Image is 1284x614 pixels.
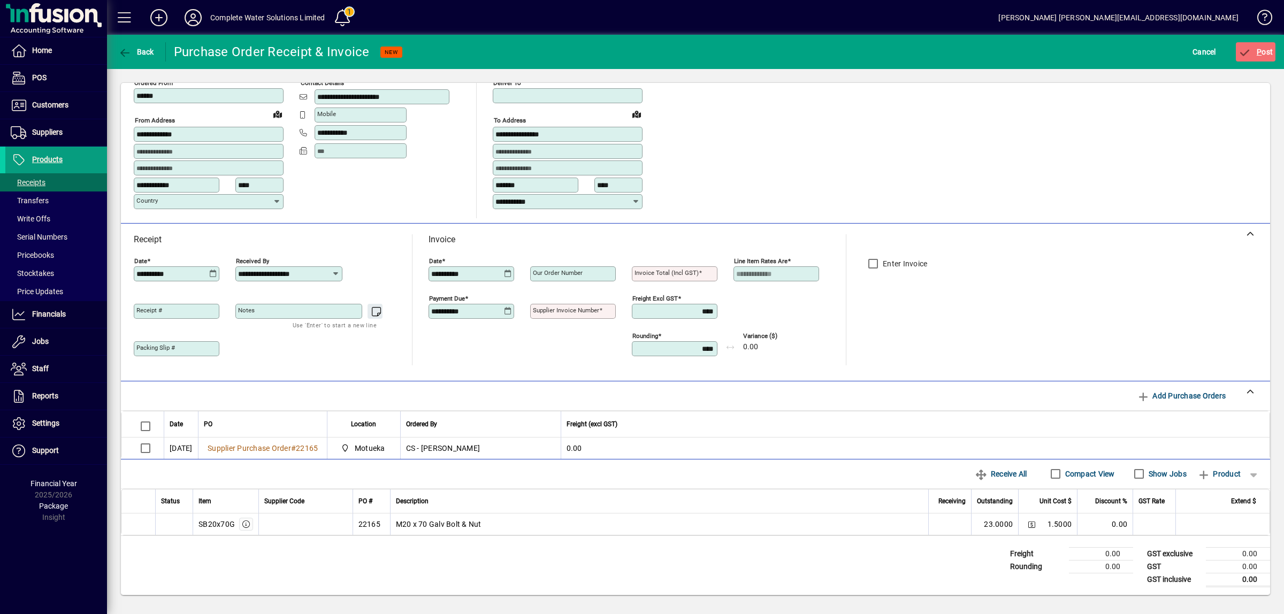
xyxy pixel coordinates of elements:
[5,65,107,91] a: POS
[296,444,318,452] span: 22165
[5,438,107,464] a: Support
[1069,560,1133,573] td: 0.00
[1142,573,1206,586] td: GST inclusive
[1257,48,1262,56] span: P
[142,8,176,27] button: Add
[30,479,77,488] span: Financial Year
[5,282,107,301] a: Price Updates
[204,442,322,454] a: Supplier Purchase Order#22165
[881,258,927,269] label: Enter Invoice
[1190,42,1219,62] button: Cancel
[1040,495,1072,507] span: Unit Cost $
[210,9,325,26] div: Complete Water Solutions Limited
[208,444,291,452] span: Supplier Purchase Order
[567,418,1257,430] div: Freight (excl GST)
[170,418,183,430] span: Date
[1063,469,1115,479] label: Compact View
[533,269,583,277] mat-label: Our order number
[291,444,296,452] span: #
[39,502,68,510] span: Package
[204,418,322,430] div: PO
[170,418,193,430] div: Date
[5,264,107,282] a: Stocktakes
[5,228,107,246] a: Serial Numbers
[116,42,157,62] button: Back
[32,310,66,318] span: Financials
[32,364,49,373] span: Staff
[5,383,107,410] a: Reports
[32,337,49,346] span: Jobs
[970,464,1031,483] button: Receive All
[1024,517,1039,532] button: Change Price Levels
[1192,464,1246,483] button: Product
[1133,386,1230,405] button: Add Purchase Orders
[11,233,67,241] span: Serial Numbers
[351,418,376,430] span: Location
[5,410,107,437] a: Settings
[293,319,377,331] mat-hint: Use 'Enter' to start a new line
[406,418,555,430] div: Ordered By
[396,495,429,507] span: Description
[971,513,1018,535] td: 23.0000
[1236,42,1276,62] button: Post
[164,438,198,459] td: [DATE]
[1069,547,1133,560] td: 0.00
[385,49,398,56] span: NEW
[176,8,210,27] button: Profile
[198,519,235,529] div: SB20x70G
[5,328,107,355] a: Jobs
[632,332,658,340] mat-label: Rounding
[429,295,465,302] mat-label: Payment due
[317,110,336,118] mat-label: Mobile
[107,42,166,62] app-page-header-button: Back
[567,418,617,430] span: Freight (excl GST)
[238,306,255,314] mat-label: Notes
[32,392,58,400] span: Reports
[1005,560,1069,573] td: Rounding
[1005,547,1069,560] td: Freight
[5,119,107,146] a: Suppliers
[533,306,599,314] mat-label: Supplier invoice number
[1147,469,1187,479] label: Show Jobs
[134,257,147,265] mat-label: Date
[5,246,107,264] a: Pricebooks
[264,495,304,507] span: Supplier Code
[400,438,561,459] td: CS - [PERSON_NAME]
[743,333,807,340] span: Variance ($)
[406,418,437,430] span: Ordered By
[32,419,59,427] span: Settings
[118,48,154,56] span: Back
[734,257,788,265] mat-label: Line item rates are
[11,287,63,296] span: Price Updates
[561,438,1270,459] td: 0.00
[628,105,645,122] a: View on map
[1077,513,1133,535] td: 0.00
[338,442,389,455] span: Motueka
[5,92,107,119] a: Customers
[1137,387,1226,404] span: Add Purchase Orders
[136,306,162,314] mat-label: Receipt #
[11,214,50,223] span: Write Offs
[32,155,63,164] span: Products
[204,418,212,430] span: PO
[32,46,52,55] span: Home
[136,197,158,204] mat-label: Country
[390,513,929,535] td: M20 x 70 Galv Bolt & Nut
[358,495,372,507] span: PO #
[32,101,68,109] span: Customers
[998,9,1239,26] div: [PERSON_NAME] [PERSON_NAME][EMAIL_ADDRESS][DOMAIN_NAME]
[136,344,175,351] mat-label: Packing Slip #
[353,513,390,535] td: 22165
[743,343,758,351] span: 0.00
[269,105,286,122] a: View on map
[32,128,63,136] span: Suppliers
[11,269,54,278] span: Stocktakes
[1193,43,1216,60] span: Cancel
[1142,547,1206,560] td: GST exclusive
[977,495,1013,507] span: Outstanding
[493,79,521,87] mat-label: Deliver To
[632,295,678,302] mat-label: Freight excl GST
[236,257,269,265] mat-label: Received by
[635,269,699,277] mat-label: Invoice Total (incl GST)
[1206,573,1270,586] td: 0.00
